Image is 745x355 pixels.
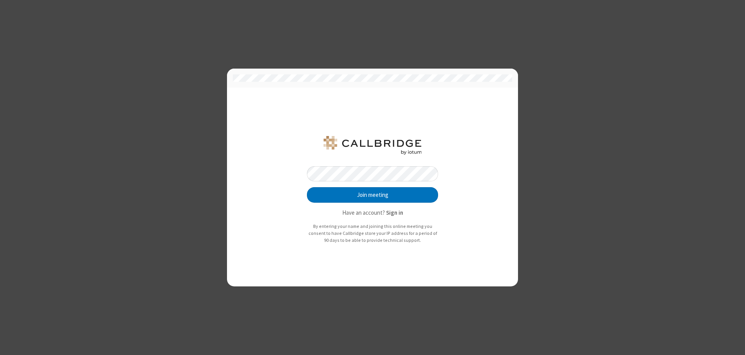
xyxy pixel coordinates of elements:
button: Sign in [386,209,403,217]
button: Join meeting [307,187,438,203]
p: By entering your name and joining this online meeting you consent to have Callbridge store your I... [307,223,438,243]
img: QA Selenium DO NOT DELETE OR CHANGE [322,136,423,155]
p: Have an account? [307,209,438,217]
strong: Sign in [386,209,403,216]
